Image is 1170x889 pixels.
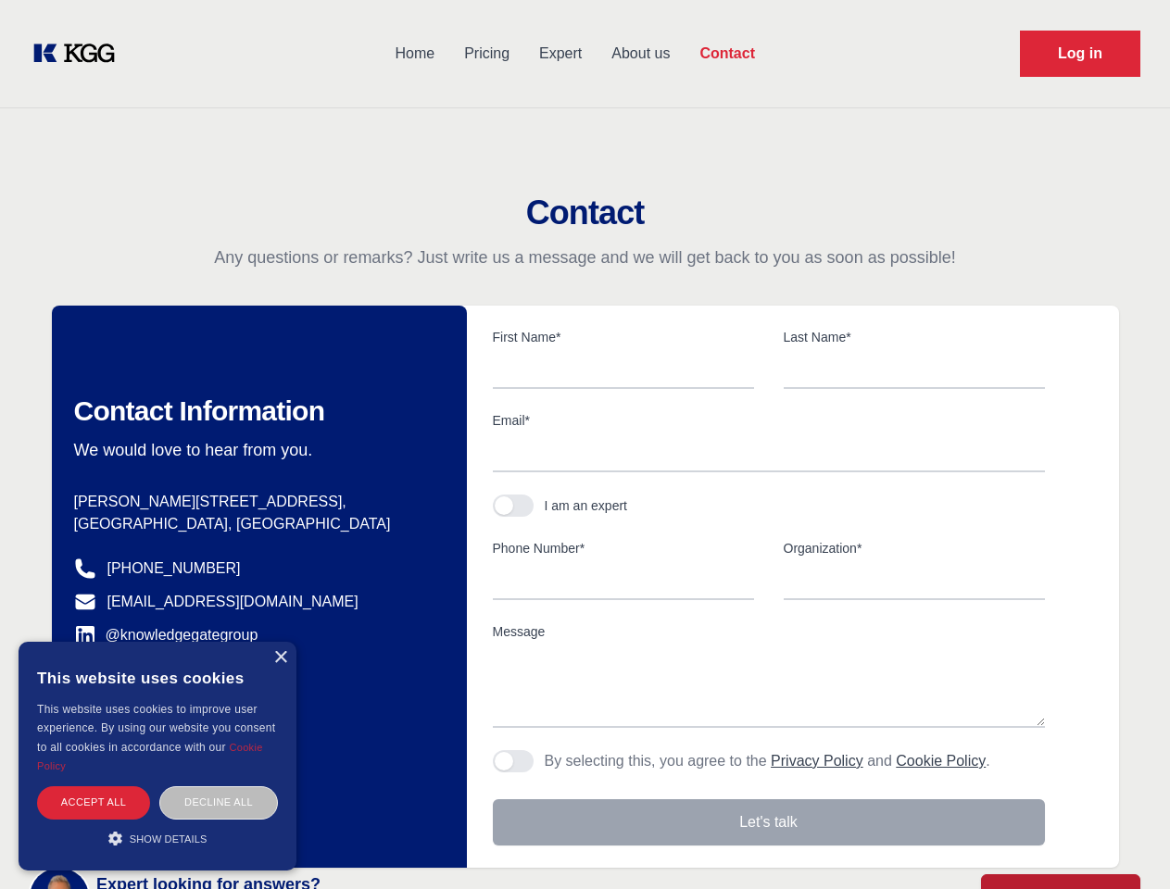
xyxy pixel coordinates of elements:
a: Pricing [449,30,524,78]
a: Cookie Policy [37,742,263,771]
a: Contact [685,30,770,78]
h2: Contact Information [74,394,437,428]
div: I am an expert [545,496,628,515]
p: We would love to hear from you. [74,439,437,461]
p: Any questions or remarks? Just write us a message and we will get back to you as soon as possible! [22,246,1148,269]
p: [PERSON_NAME][STREET_ADDRESS], [74,491,437,513]
div: Close [273,651,287,665]
label: Organization* [784,539,1045,557]
label: Email* [493,411,1045,430]
button: Let's talk [493,799,1045,845]
label: Message [493,622,1045,641]
div: Accept all [37,786,150,819]
h2: Contact [22,194,1148,232]
a: @knowledgegategroup [74,624,258,646]
div: Show details [37,829,278,847]
a: Home [380,30,449,78]
a: About us [597,30,685,78]
a: [EMAIL_ADDRESS][DOMAIN_NAME] [107,591,359,613]
span: This website uses cookies to improve user experience. By using our website you consent to all coo... [37,703,275,754]
a: KOL Knowledge Platform: Talk to Key External Experts (KEE) [30,39,130,69]
label: First Name* [493,328,754,346]
p: By selecting this, you agree to the and . [545,750,990,772]
div: Decline all [159,786,278,819]
iframe: Chat Widget [1077,800,1170,889]
a: Expert [524,30,597,78]
div: This website uses cookies [37,656,278,700]
label: Last Name* [784,328,1045,346]
span: Show details [130,833,208,845]
label: Phone Number* [493,539,754,557]
a: Request Demo [1020,31,1140,77]
a: Privacy Policy [771,753,863,769]
a: Cookie Policy [896,753,986,769]
a: [PHONE_NUMBER] [107,557,241,580]
p: [GEOGRAPHIC_DATA], [GEOGRAPHIC_DATA] [74,513,437,535]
